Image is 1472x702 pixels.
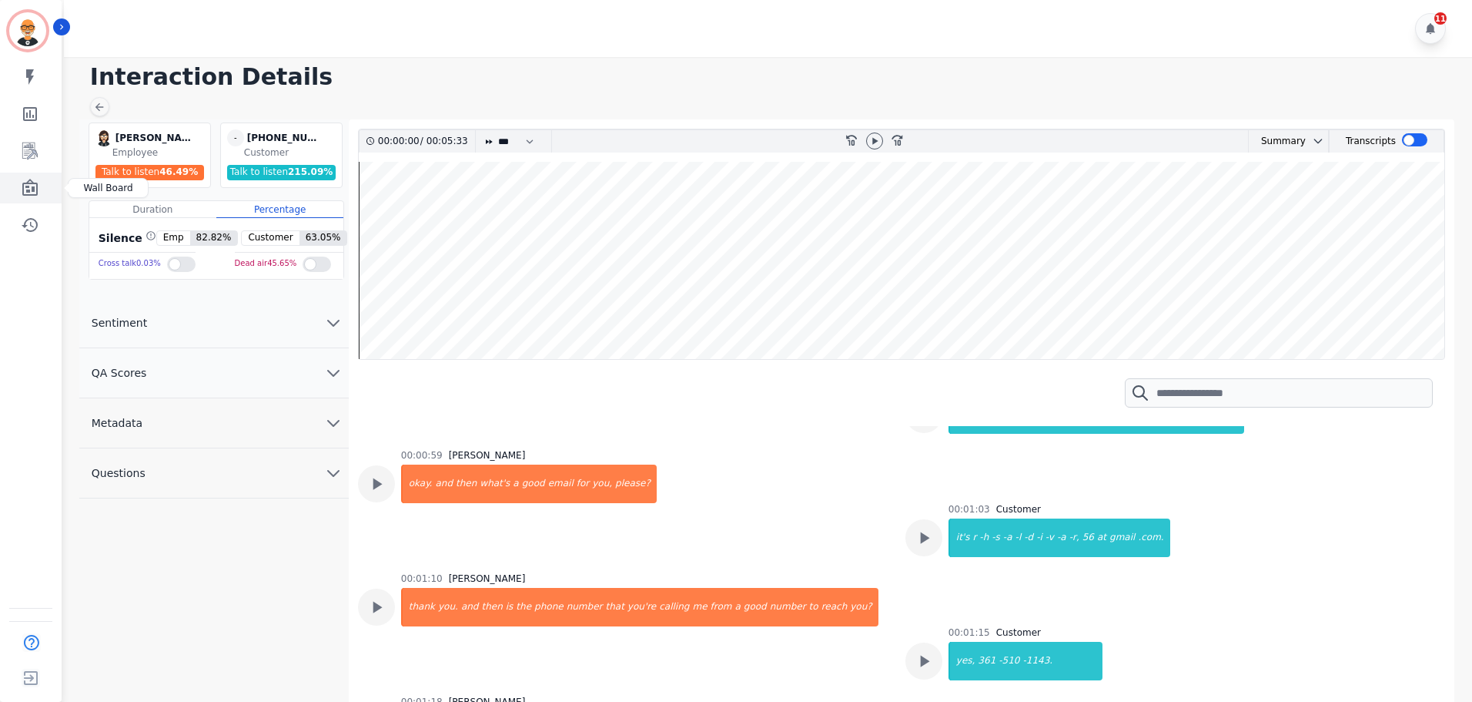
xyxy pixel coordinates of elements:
div: [PERSON_NAME] [115,129,192,146]
button: Questions chevron down [79,448,349,499]
div: Customer [244,146,339,159]
svg: chevron down [324,464,343,482]
button: Metadata chevron down [79,398,349,448]
div: that [604,588,625,626]
div: r [971,519,978,557]
div: for [575,465,591,503]
span: 82.82 % [190,231,238,245]
div: to [808,588,820,626]
div: it's [950,519,972,557]
span: 63.05 % [299,231,347,245]
div: then [480,588,503,626]
div: .com. [1136,519,1169,557]
div: -s [990,519,1002,557]
div: good [520,465,547,503]
div: [PERSON_NAME] [449,449,526,462]
div: [PERSON_NAME] [449,573,526,585]
div: Customer [996,626,1041,639]
div: Cross talk 0.03 % [99,253,161,275]
span: - [227,129,244,146]
div: you're [626,588,657,626]
div: you, [590,465,614,503]
span: Emp [157,231,190,245]
div: a [511,465,520,503]
div: 00:01:15 [948,626,990,639]
div: 00:00:00 [378,130,420,153]
div: gmail [1108,519,1136,557]
span: Customer [242,231,299,245]
div: -d [1022,519,1035,557]
div: then [454,465,478,503]
div: number [565,588,604,626]
div: email [547,465,575,503]
div: 00:01:10 [401,573,443,585]
div: 00:05:33 [423,130,466,153]
div: 56 [1081,519,1096,557]
div: a [733,588,741,626]
div: -1143. [1022,642,1102,680]
div: you. [437,588,460,626]
div: calling [657,588,691,626]
div: -l [1014,519,1023,557]
div: Customer [996,503,1041,516]
svg: chevron down [324,314,343,332]
svg: chevron down [1312,135,1324,147]
div: the [514,588,533,626]
div: Silence [95,230,156,246]
div: 00:01:03 [948,503,990,516]
img: Bordered avatar [9,12,46,49]
div: please? [614,465,657,503]
div: Employee [112,146,207,159]
div: yes, [950,642,977,680]
div: thank [403,588,437,626]
div: -v [1044,519,1055,557]
div: Percentage [216,201,343,218]
div: me [691,588,708,626]
div: 361 [976,642,997,680]
div: 00:00:59 [401,449,443,462]
span: Sentiment [79,315,159,331]
div: and [460,588,480,626]
div: 11 [1434,12,1447,25]
div: -r, [1068,519,1081,557]
svg: chevron down [324,364,343,382]
div: okay. [403,465,434,503]
button: chevron down [1306,135,1324,147]
div: what's [478,465,511,503]
div: -i [1035,519,1044,557]
div: good [742,588,768,626]
span: Questions [79,465,158,481]
div: is [504,588,515,626]
div: [PHONE_NUMBER] [247,129,324,146]
div: reach [820,588,849,626]
div: Duration [89,201,216,218]
div: at [1096,519,1108,557]
div: and [433,465,454,503]
svg: chevron down [324,414,343,432]
div: -a [1055,519,1068,557]
div: -510 [997,642,1021,680]
div: -h [978,519,990,557]
span: QA Scores [79,365,159,381]
div: -a [1002,519,1014,557]
div: Dead air 45.65 % [235,253,297,275]
span: Metadata [79,415,155,431]
h1: Interaction Details [90,63,1457,91]
span: 46.49 % [159,166,198,177]
div: phone [533,588,565,626]
button: QA Scores chevron down [79,348,349,398]
div: Summary [1249,130,1306,153]
div: Transcripts [1346,130,1396,153]
div: / [378,130,472,153]
button: Sentiment chevron down [79,298,349,348]
span: 215.09 % [288,166,333,177]
div: number [768,588,808,626]
div: Talk to listen [227,165,336,180]
div: you? [848,588,878,626]
div: from [709,588,734,626]
div: Talk to listen [95,165,205,180]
